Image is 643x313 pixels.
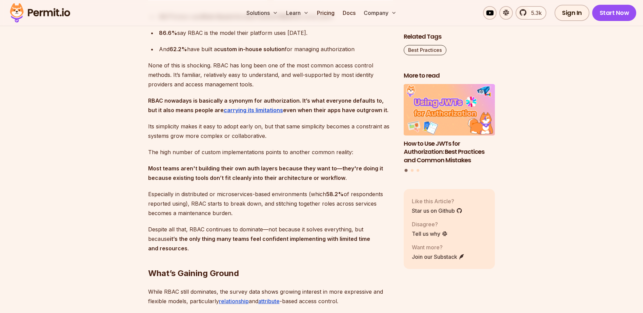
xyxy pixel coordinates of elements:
span: 5.3k [527,9,542,17]
p: Disagree? [412,220,448,228]
p: Want more? [412,243,465,251]
a: Star us on Github [412,206,462,214]
button: Solutions [244,6,281,20]
strong: custom in-house solution [217,46,285,53]
a: Sign In [555,5,589,21]
a: Start Now [592,5,637,21]
p: None of this is shocking. RBAC has long been one of the most common access control methods. It’s ... [148,61,393,89]
a: Pricing [314,6,337,20]
a: Join our Substack [412,252,465,260]
p: While RBAC still dominates, the survey data shows growing interest in more expressive and flexibl... [148,287,393,306]
button: Learn [283,6,312,20]
p: . [148,164,393,183]
p: Like this Article? [412,197,462,205]
h2: What’s Gaining Ground [148,241,393,279]
a: 5.3k [516,6,546,20]
img: Permit logo [7,1,73,24]
li: 1 of 3 [404,84,495,165]
strong: 58.2% [326,191,344,197]
div: And have built a for managing authorization [159,44,393,54]
h3: How to Use JWTs for Authorization: Best Practices and Common Mistakes [404,139,495,164]
h2: More to read [404,71,495,80]
button: Go to slide 2 [411,169,414,171]
p: Despite all that, RBAC continues to dominate—not because it solves everything, but because . [148,225,393,253]
p: The high number of custom implementations points to another common reality: [148,147,393,157]
h2: Related Tags [404,33,495,41]
a: Tell us why [412,229,448,237]
a: relationship [219,298,249,305]
div: say RBAC is the model their platform uses [DATE]. [159,28,393,38]
a: attribute [258,298,280,305]
div: Posts [404,84,495,173]
a: Docs [340,6,358,20]
a: How to Use JWTs for Authorization: Best Practices and Common MistakesHow to Use JWTs for Authoriz... [404,84,495,165]
strong: 62.2% [169,46,187,53]
strong: even when their apps have outgrown it. [283,107,388,113]
p: Especially in distributed or microservices-based environments (which of respondents reported usin... [148,189,393,218]
strong: it’s the only thing many teams feel confident implementing with limited time and resources [148,235,370,252]
strong: Most teams aren't building their own auth layers because they want to—they're doing it because ex... [148,165,383,181]
button: Company [361,6,399,20]
img: How to Use JWTs for Authorization: Best Practices and Common Mistakes [404,84,495,135]
a: carrying its limitations [224,107,283,113]
button: Go to slide 1 [405,169,408,172]
strong: 86.6% [159,29,177,36]
p: Its simplicity makes it easy to adopt early on, but that same simplicity becomes a constraint as ... [148,122,393,141]
a: Best Practices [404,45,446,55]
strong: RBAC nowadays is basically a synonym for authorization. It’s what everyone defaults to, but it al... [148,97,384,113]
button: Go to slide 3 [417,169,419,171]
